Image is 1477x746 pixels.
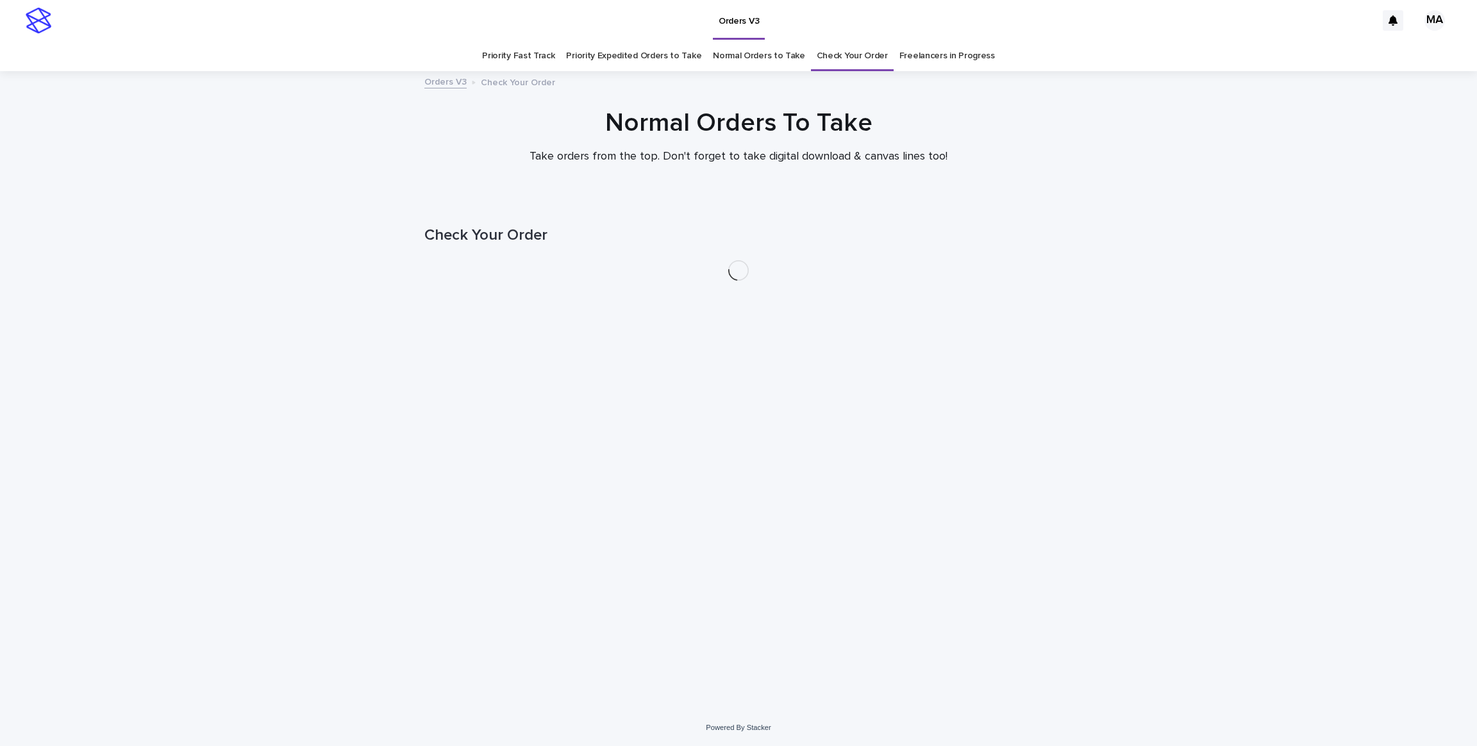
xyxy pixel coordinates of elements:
img: stacker-logo-s-only.png [26,8,51,33]
p: Take orders from the top. Don't forget to take digital download & canvas lines too! [482,150,995,164]
a: Freelancers in Progress [899,41,995,71]
h1: Check Your Order [424,226,1053,245]
h1: Normal Orders To Take [424,108,1053,138]
a: Priority Fast Track [482,41,555,71]
a: Powered By Stacker [706,724,771,731]
a: Orders V3 [424,74,467,88]
p: Check Your Order [481,74,555,88]
a: Priority Expedited Orders to Take [566,41,701,71]
a: Normal Orders to Take [713,41,805,71]
div: MA [1424,10,1445,31]
a: Check Your Order [817,41,888,71]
